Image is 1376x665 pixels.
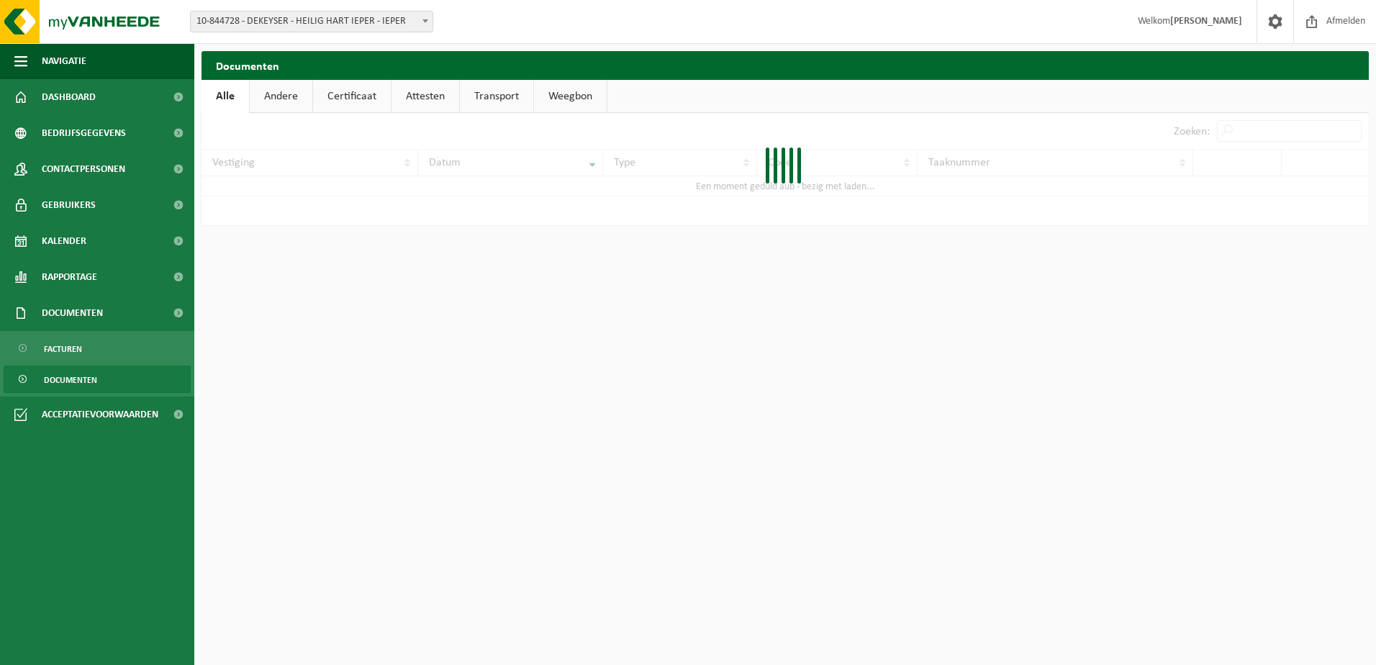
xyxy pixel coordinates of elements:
span: Contactpersonen [42,151,125,187]
a: Weegbon [534,80,607,113]
span: 10-844728 - DEKEYSER - HEILIG HART IEPER - IEPER [191,12,433,32]
span: Kalender [42,223,86,259]
span: Documenten [42,295,103,331]
span: Dashboard [42,79,96,115]
a: Transport [460,80,533,113]
a: Andere [250,80,312,113]
span: 10-844728 - DEKEYSER - HEILIG HART IEPER - IEPER [190,11,433,32]
strong: [PERSON_NAME] [1170,16,1242,27]
span: Navigatie [42,43,86,79]
a: Certificaat [313,80,391,113]
span: Facturen [44,335,82,363]
span: Rapportage [42,259,97,295]
span: Gebruikers [42,187,96,223]
a: Alle [202,80,249,113]
a: Documenten [4,366,191,393]
a: Facturen [4,335,191,362]
span: Acceptatievoorwaarden [42,397,158,433]
span: Bedrijfsgegevens [42,115,126,151]
span: Documenten [44,366,97,394]
h2: Documenten [202,51,1369,79]
a: Attesten [391,80,459,113]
